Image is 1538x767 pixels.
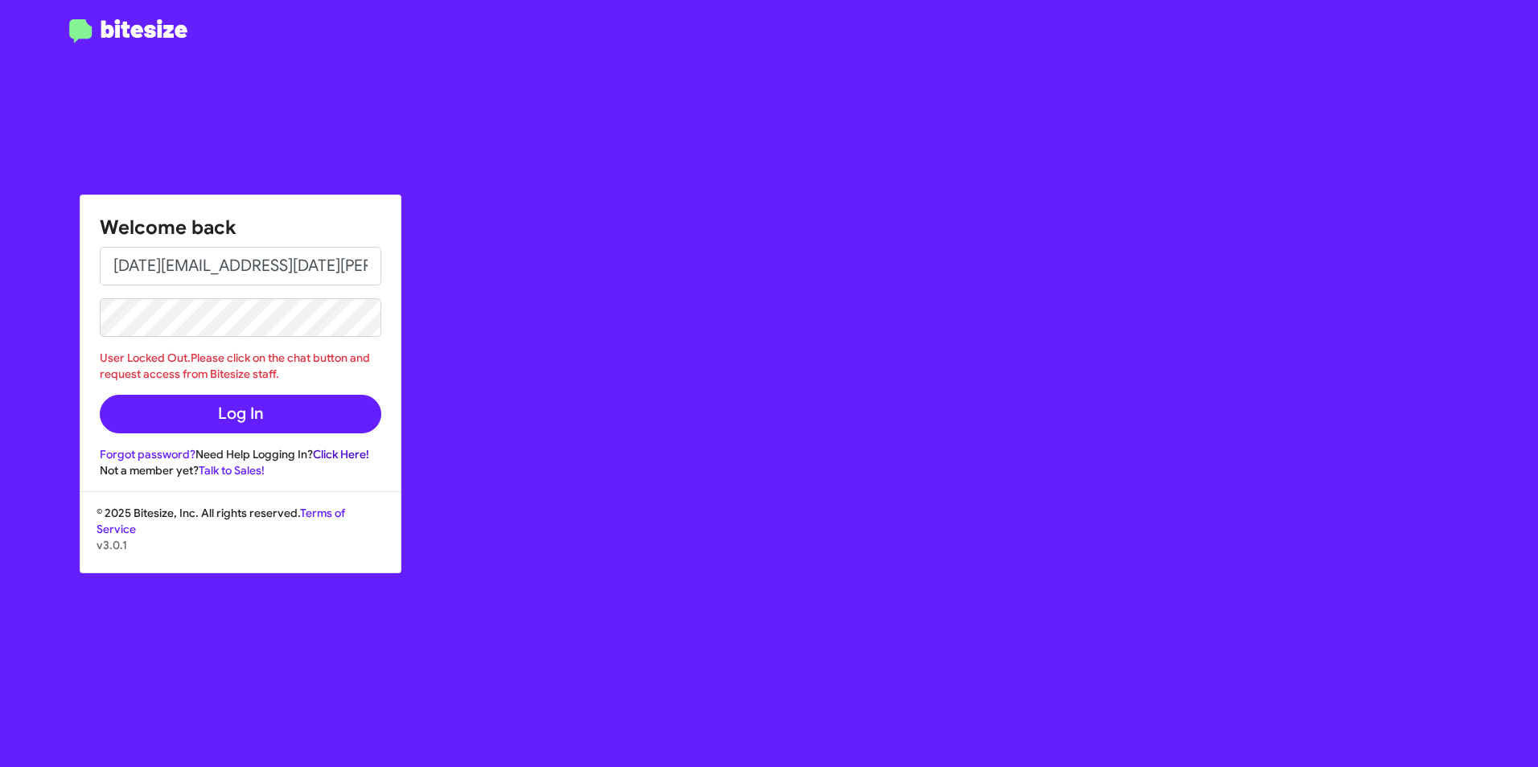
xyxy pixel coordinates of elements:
div: © 2025 Bitesize, Inc. All rights reserved. [80,505,401,572]
h1: Welcome back [100,215,381,240]
button: Log In [100,395,381,433]
a: Terms of Service [97,506,345,536]
input: Email address [100,247,381,285]
p: v3.0.1 [97,537,384,553]
div: Not a member yet? [100,462,381,478]
a: Click Here! [313,447,369,461]
div: Need Help Logging In? [100,446,381,462]
a: Forgot password? [100,447,195,461]
div: User Locked Out.Please click on the chat button and request access from Bitesize staff. [100,350,381,382]
a: Talk to Sales! [199,463,265,478]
